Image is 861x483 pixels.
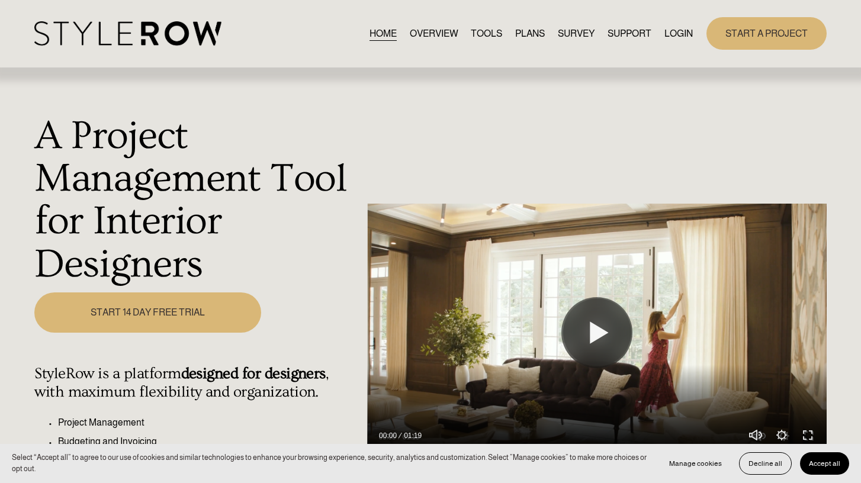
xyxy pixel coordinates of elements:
[34,292,261,333] a: START 14 DAY FREE TRIAL
[809,459,840,468] span: Accept all
[515,25,545,41] a: PLANS
[12,452,648,475] p: Select “Accept all” to agree to our use of cookies and similar technologies to enhance your brows...
[58,416,361,430] p: Project Management
[800,452,849,475] button: Accept all
[181,365,326,382] strong: designed for designers
[471,25,502,41] a: TOOLS
[608,25,651,41] a: folder dropdown
[400,430,425,442] div: Duration
[379,430,400,442] div: Current time
[706,17,827,50] a: START A PROJECT
[660,452,731,475] button: Manage cookies
[748,459,782,468] span: Decline all
[608,27,651,41] span: SUPPORT
[561,297,632,368] button: Play
[664,25,693,41] a: LOGIN
[34,115,361,286] h1: A Project Management Tool for Interior Designers
[558,25,595,41] a: SURVEY
[34,21,221,46] img: StyleRow
[58,434,361,449] p: Budgeting and Invoicing
[370,25,397,41] a: HOME
[34,365,361,401] h4: StyleRow is a platform , with maximum flexibility and organization.
[669,459,722,468] span: Manage cookies
[410,25,458,41] a: OVERVIEW
[739,452,792,475] button: Decline all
